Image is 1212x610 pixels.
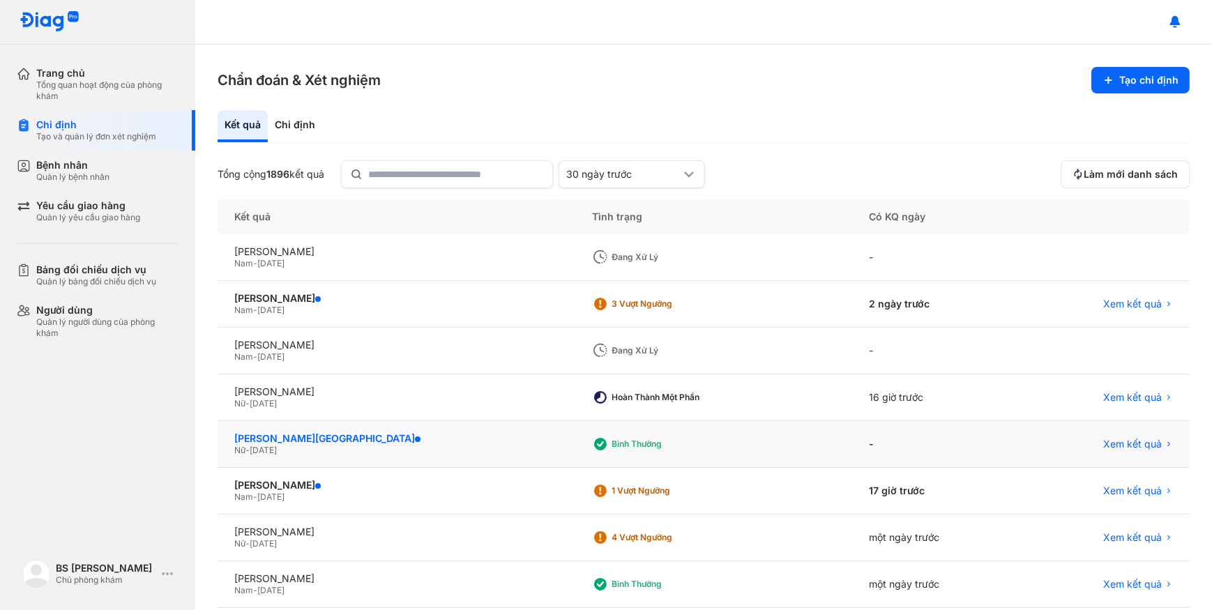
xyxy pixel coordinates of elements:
[36,79,179,102] div: Tổng quan hoạt động của phòng khám
[36,131,156,142] div: Tạo và quản lý đơn xét nghiệm
[36,199,140,212] div: Yêu cầu giao hàng
[234,445,245,455] span: Nữ
[612,298,723,310] div: 3 Vượt ngưỡng
[566,168,681,181] div: 30 ngày trước
[852,199,1022,234] div: Có KQ ngày
[612,392,723,403] div: Hoàn thành một phần
[36,304,179,317] div: Người dùng
[245,398,250,409] span: -
[852,374,1022,421] div: 16 giờ trước
[36,67,179,79] div: Trang chủ
[1103,438,1162,450] span: Xem kết quả
[852,468,1022,514] div: 17 giờ trước
[234,305,253,315] span: Nam
[36,119,156,131] div: Chỉ định
[234,491,253,502] span: Nam
[234,245,559,258] div: [PERSON_NAME]
[245,445,250,455] span: -
[234,479,559,491] div: [PERSON_NAME]
[1061,160,1190,188] button: Làm mới danh sách
[852,281,1022,328] div: 2 ngày trước
[612,345,723,356] div: Đang xử lý
[253,351,257,362] span: -
[612,439,723,450] div: Bình thường
[612,252,723,263] div: Đang xử lý
[36,317,179,339] div: Quản lý người dùng của phòng khám
[257,258,285,268] span: [DATE]
[234,585,253,595] span: Nam
[253,491,257,502] span: -
[1084,168,1178,181] span: Làm mới danh sách
[1103,485,1162,497] span: Xem kết quả
[36,171,109,183] div: Quản lý bệnh nhân
[612,532,723,543] div: 4 Vượt ngưỡng
[218,199,575,234] div: Kết quả
[218,110,268,142] div: Kết quả
[250,445,277,455] span: [DATE]
[36,264,156,276] div: Bảng đối chiếu dịch vụ
[234,292,559,305] div: [PERSON_NAME]
[1103,391,1162,404] span: Xem kết quả
[234,432,559,445] div: [PERSON_NAME][GEOGRAPHIC_DATA]
[218,168,324,181] div: Tổng cộng kết quả
[20,11,79,33] img: logo
[612,579,723,590] div: Bình thường
[852,514,1022,561] div: một ngày trước
[234,351,253,362] span: Nam
[1103,578,1162,590] span: Xem kết quả
[257,585,285,595] span: [DATE]
[36,159,109,171] div: Bệnh nhân
[234,386,559,398] div: [PERSON_NAME]
[56,574,156,586] div: Chủ phòng khám
[234,258,253,268] span: Nam
[1091,67,1190,93] button: Tạo chỉ định
[22,560,50,588] img: logo
[575,199,852,234] div: Tình trạng
[852,561,1022,608] div: một ngày trước
[234,572,559,585] div: [PERSON_NAME]
[852,421,1022,468] div: -
[36,212,140,223] div: Quản lý yêu cầu giao hàng
[36,276,156,287] div: Quản lý bảng đối chiếu dịch vụ
[253,258,257,268] span: -
[1103,298,1162,310] span: Xem kết quả
[257,491,285,502] span: [DATE]
[218,70,381,90] h3: Chẩn đoán & Xét nghiệm
[234,339,559,351] div: [PERSON_NAME]
[253,305,257,315] span: -
[612,485,723,496] div: 1 Vượt ngưỡng
[1103,531,1162,544] span: Xem kết quả
[234,398,245,409] span: Nữ
[257,351,285,362] span: [DATE]
[257,305,285,315] span: [DATE]
[268,110,322,142] div: Chỉ định
[56,562,156,574] div: BS [PERSON_NAME]
[852,234,1022,281] div: -
[250,538,277,549] span: [DATE]
[234,538,245,549] span: Nữ
[250,398,277,409] span: [DATE]
[253,585,257,595] span: -
[266,168,289,180] span: 1896
[852,328,1022,374] div: -
[234,526,559,538] div: [PERSON_NAME]
[245,538,250,549] span: -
